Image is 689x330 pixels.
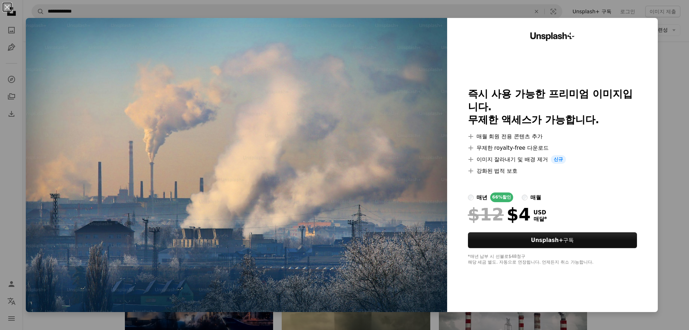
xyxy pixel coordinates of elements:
[468,205,531,224] div: $4
[490,192,514,202] div: 66% 할인
[468,88,637,126] h2: 즉시 사용 가능한 프리미엄 이미지입니다. 무제한 액세스가 가능합니다.
[477,193,487,202] div: 매년
[468,254,637,265] div: *매년 납부 시 선불로 $48 청구 해당 세금 별도. 자동으로 연장됩니다. 언제든지 취소 가능합니다.
[534,209,547,216] span: USD
[468,167,637,175] li: 강화된 법적 보호
[468,232,637,248] button: Unsplash+구독
[468,132,637,141] li: 매월 회원 전용 콘텐츠 추가
[468,205,504,224] span: $12
[530,193,541,202] div: 매월
[531,237,563,243] strong: Unsplash+
[468,155,637,164] li: 이미지 잘라내기 및 배경 제거
[468,144,637,152] li: 무제한 royalty-free 다운로드
[551,155,566,164] span: 신규
[468,195,474,200] input: 매년66%할인
[522,195,528,200] input: 매월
